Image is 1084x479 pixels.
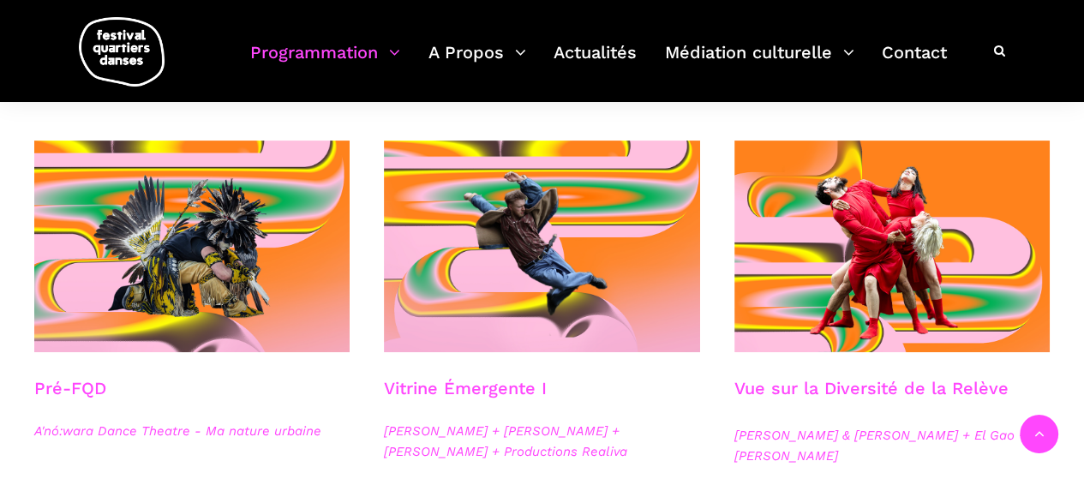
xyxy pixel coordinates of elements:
[34,378,106,421] h3: Pré-FQD
[79,17,165,87] img: logo-fqd-med
[665,38,854,88] a: Médiation culturelle
[882,38,947,88] a: Contact
[428,38,526,88] a: A Propos
[250,38,400,88] a: Programmation
[734,378,1009,421] h3: Vue sur la Diversité de la Relève
[554,38,637,88] a: Actualités
[384,421,699,462] span: [PERSON_NAME] + [PERSON_NAME] + [PERSON_NAME] + Productions Realiva
[734,425,1050,466] span: [PERSON_NAME] & [PERSON_NAME] + El Gao + [PERSON_NAME]
[384,378,547,421] h3: Vitrine Émergente I
[34,421,350,441] span: A'nó:wara Dance Theatre - Ma nature urbaine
